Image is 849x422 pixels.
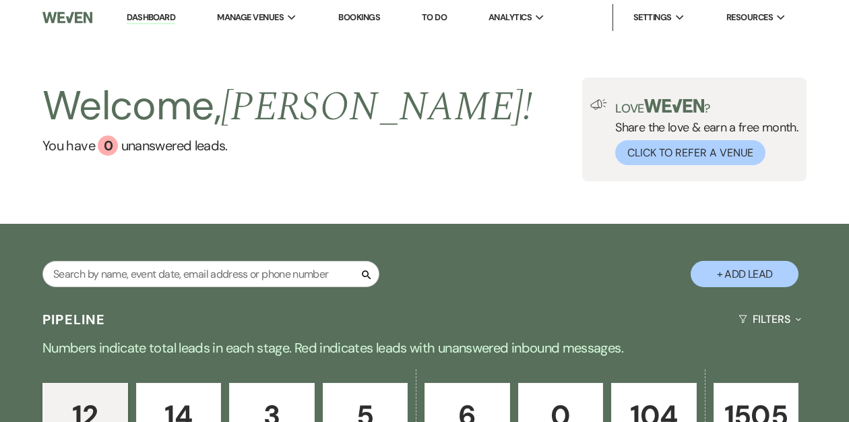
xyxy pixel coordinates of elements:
button: Filters [733,301,807,337]
span: Settings [633,11,672,24]
a: Dashboard [127,11,175,24]
div: Share the love & earn a free month. [607,99,798,165]
h2: Welcome, [42,78,532,135]
img: loud-speaker-illustration.svg [590,99,607,110]
span: Analytics [489,11,532,24]
span: [PERSON_NAME] ! [221,76,532,138]
a: To Do [422,11,447,23]
span: Manage Venues [217,11,284,24]
img: weven-logo-green.svg [644,99,704,113]
a: You have 0 unanswered leads. [42,135,532,156]
button: Click to Refer a Venue [615,140,765,165]
button: + Add Lead [691,261,798,287]
a: Bookings [338,11,380,23]
img: Weven Logo [42,3,92,32]
span: Resources [726,11,773,24]
h3: Pipeline [42,310,106,329]
input: Search by name, event date, email address or phone number [42,261,379,287]
p: Love ? [615,99,798,115]
div: 0 [98,135,118,156]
